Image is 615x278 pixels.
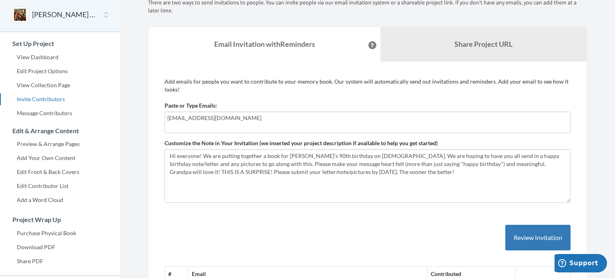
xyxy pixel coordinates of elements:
button: Review Invitation [505,225,571,251]
label: Customize the Note in Your Invitation (we inserted your project description if available to help ... [165,139,438,147]
p: Add emails for people you want to contribute to your memory book. Our system will automatically s... [165,78,571,94]
h3: Set Up Project [0,40,120,47]
h3: Edit & Arrange Content [0,127,120,134]
textarea: Hi everyone! We are putting together a book for [PERSON_NAME]'s 90th birthday on [DEMOGRAPHIC_DAT... [165,149,571,203]
iframe: Opens a widget where you can chat to one of our agents [555,254,607,274]
b: Share Project URL [454,40,512,48]
strong: Email Invitation with Reminders [214,40,315,48]
label: Paste or Type Emails: [165,102,217,110]
button: [PERSON_NAME] 90th birthday! [32,10,97,20]
input: Add contributor email(s) here... [167,114,568,122]
h3: Project Wrap Up [0,216,120,223]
